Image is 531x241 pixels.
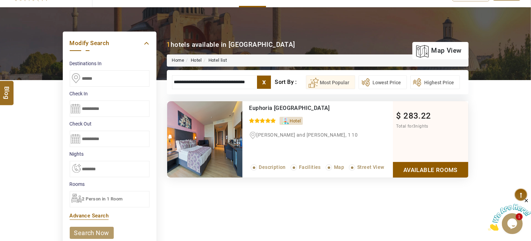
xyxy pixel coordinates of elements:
[172,58,185,63] a: Home
[410,75,460,89] button: Highest Price
[396,124,428,129] span: Total for nights
[70,38,149,48] a: Modify Search
[167,40,295,49] div: hotels available in [GEOGRAPHIC_DATA]
[70,60,149,67] label: Destinations In
[70,227,114,239] a: search now
[306,75,355,89] button: Most Popular
[416,43,461,58] a: map view
[249,105,330,111] a: Euphoria [GEOGRAPHIC_DATA]
[167,101,242,178] img: ac98ec51984b3a64cf184ceb129e0edcdbbcb592.jpeg
[357,164,384,170] span: Street View
[403,111,431,121] span: 283.22
[334,164,344,170] span: Map
[257,76,271,89] label: x
[70,181,149,188] label: Rooms
[191,58,202,63] a: Hotel
[70,120,149,127] label: Check Out
[413,124,416,129] span: 3
[70,90,149,97] label: Check In
[2,86,11,92] span: Blog
[259,164,286,170] span: Description
[70,150,149,157] label: nights
[202,57,227,64] li: Hotel list
[396,111,401,121] span: $
[275,75,306,89] div: Sort By :
[167,41,171,49] b: 1
[488,198,531,231] iframe: chat widget
[82,196,123,201] span: 2 Person in 1 Room
[393,162,468,178] a: Show Rooms
[257,132,358,138] span: [PERSON_NAME] and [PERSON_NAME], 1 10
[249,105,364,112] div: Euphoria Batumi Convention & Casino Hotel
[299,164,321,170] span: Facilities
[70,213,109,219] a: Advance Search
[290,118,301,123] span: Hotel
[359,75,407,89] button: Lowest Price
